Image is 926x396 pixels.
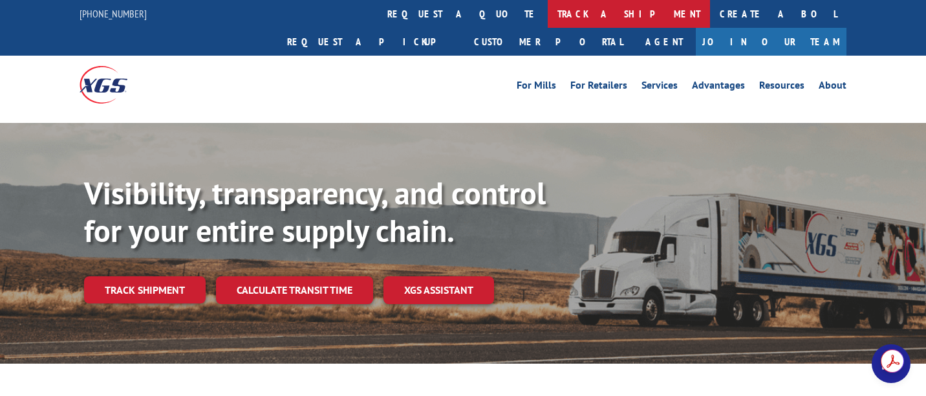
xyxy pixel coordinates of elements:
a: For Retailers [570,80,627,94]
a: Agent [632,28,696,56]
a: Services [641,80,678,94]
a: Calculate transit time [216,276,373,304]
a: For Mills [517,80,556,94]
a: [PHONE_NUMBER] [80,7,147,20]
a: Track shipment [84,276,206,303]
a: About [819,80,846,94]
a: Customer Portal [464,28,632,56]
a: Advantages [692,80,745,94]
a: Request a pickup [277,28,464,56]
div: Open chat [872,344,910,383]
a: XGS ASSISTANT [383,276,494,304]
a: Join Our Team [696,28,846,56]
a: Resources [759,80,804,94]
b: Visibility, transparency, and control for your entire supply chain. [84,173,546,250]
